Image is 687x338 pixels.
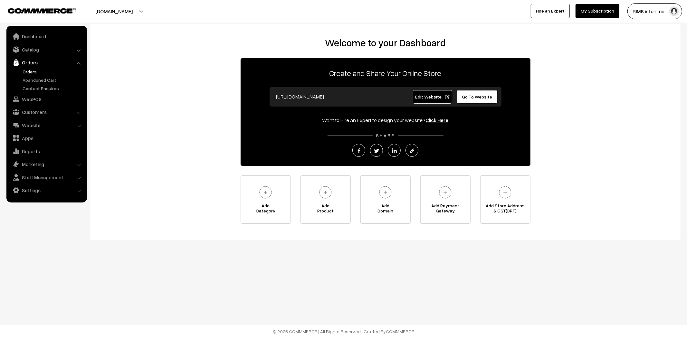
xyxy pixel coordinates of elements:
[73,3,155,19] button: [DOMAIN_NAME]
[496,183,514,201] img: plus.svg
[8,106,85,118] a: Customers
[377,183,394,201] img: plus.svg
[386,329,415,334] a: COMMMERCE
[317,183,334,201] img: plus.svg
[301,175,351,224] a: AddProduct
[241,175,291,224] a: AddCategory
[576,4,619,18] a: My Subscription
[8,93,85,105] a: WebPOS
[257,183,274,201] img: plus.svg
[415,94,450,99] span: Edit Website
[21,85,85,92] a: Contact Enquires
[360,175,411,224] a: AddDomain
[531,4,570,18] a: Hire an Expert
[480,175,530,224] a: Add Store Address& GST(OPT)
[8,8,76,13] img: COMMMERCE
[426,117,449,123] a: Click Here
[669,6,679,16] img: user
[373,133,398,138] span: SHARE
[8,6,64,14] a: COMMMERCE
[8,57,85,68] a: Orders
[8,158,85,170] a: Marketing
[462,94,492,99] span: Go To Website
[97,37,674,49] h2: Welcome to your Dashboard
[301,203,350,216] span: Add Product
[8,172,85,183] a: Staff Management
[8,119,85,131] a: Website
[21,68,85,75] a: Orders
[420,175,471,224] a: Add PaymentGateway
[627,3,682,19] button: RIMS info.rims…
[361,203,410,216] span: Add Domain
[8,44,85,55] a: Catalog
[413,90,452,104] a: Edit Website
[241,67,530,79] p: Create and Share Your Online Store
[21,77,85,83] a: Abandoned Cart
[8,31,85,42] a: Dashboard
[241,116,530,124] div: Want to Hire an Expert to design your website?
[8,132,85,144] a: Apps
[436,183,454,201] img: plus.svg
[421,203,470,216] span: Add Payment Gateway
[241,203,291,216] span: Add Category
[8,184,85,196] a: Settings
[8,146,85,157] a: Reports
[456,90,498,104] a: Go To Website
[481,203,530,216] span: Add Store Address & GST(OPT)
